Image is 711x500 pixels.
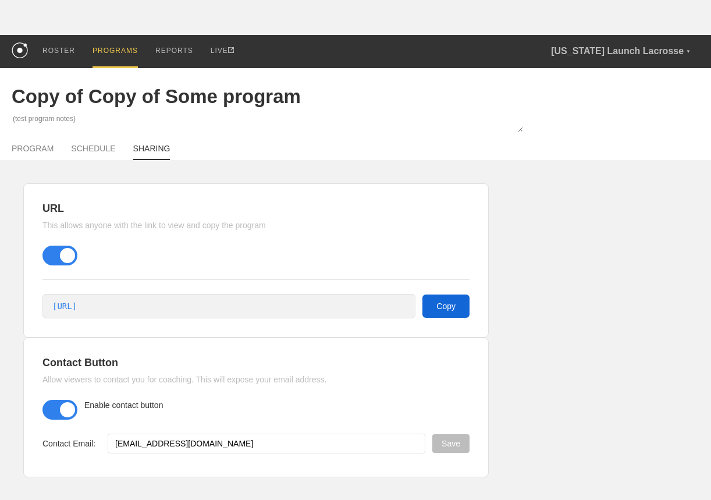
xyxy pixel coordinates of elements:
[71,144,115,159] a: SCHEDULE
[202,35,243,66] a: LIVE
[211,35,234,66] div: LIVE
[93,35,138,68] div: PROGRAMS
[12,144,54,159] a: PROGRAM
[42,203,470,215] h2: URL
[42,439,101,448] label: Contact Email:
[108,434,425,453] input: oguz@getrepone.com
[84,35,147,68] a: PROGRAMS
[42,357,470,369] h2: Contact Button
[34,35,84,66] a: ROSTER
[133,144,170,160] a: SHARING
[551,35,699,68] div: [US_STATE] Launch Lacrosse
[42,294,415,318] a: [URL]
[432,434,470,453] button: Save
[155,35,193,66] div: REPORTS
[686,47,691,56] div: ▼
[42,35,75,66] div: ROSTER
[42,219,470,232] p: This allows anyone with the link to view and copy the program
[147,35,202,66] a: REPORTS
[653,444,711,500] iframe: Chat Widget
[12,42,28,58] img: logo
[12,114,523,132] textarea: (test program notes)
[422,295,470,318] button: Copy
[84,400,163,410] span: Enable contact button
[42,374,470,386] p: Allow viewers to contact you for coaching. This will expose your email address.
